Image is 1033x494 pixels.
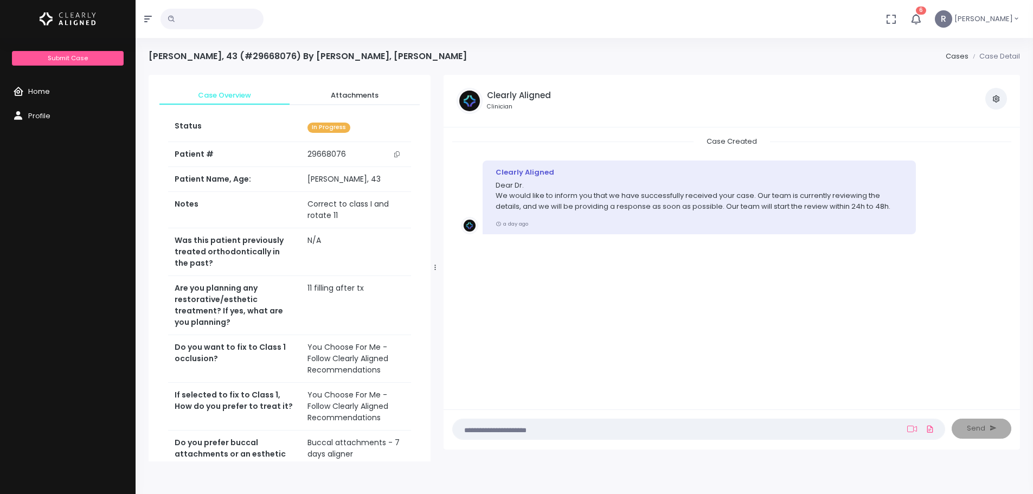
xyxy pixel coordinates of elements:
td: You Choose For Me - Follow Clearly Aligned Recommendations [301,383,411,431]
span: Attachments [298,90,411,101]
h5: Clearly Aligned [487,91,551,100]
td: You Choose For Me - Follow Clearly Aligned Recommendations [301,335,411,383]
td: [PERSON_NAME], 43 [301,167,411,192]
span: Profile [28,111,50,121]
th: Patient # [168,142,301,167]
span: 6 [916,7,926,15]
div: scrollable content [149,75,431,461]
li: Case Detail [968,51,1020,62]
th: Do you prefer buccal attachments or an esthetic lingual attachment protocol? [168,431,301,490]
p: Dear Dr. We would like to inform you that we have successfully received your case. Our team is cu... [496,180,903,212]
a: Add Files [923,419,936,439]
td: N/A [301,228,411,276]
td: 11 filling after tx [301,276,411,335]
span: Case Created [694,133,770,150]
small: Clinician [487,102,551,111]
span: Home [28,86,50,97]
span: Case Overview [168,90,281,101]
td: 29668076 [301,142,411,167]
th: If selected to fix to Class 1, How do you prefer to treat it? [168,383,301,431]
a: Add Loom Video [905,425,919,433]
th: Was this patient previously treated orthodontically in the past? [168,228,301,276]
div: scrollable content [452,136,1011,399]
img: Logo Horizontal [40,8,96,30]
th: Are you planning any restorative/esthetic treatment? If yes, what are you planning? [168,276,301,335]
div: Clearly Aligned [496,167,903,178]
th: Do you want to fix to Class 1 occlusion? [168,335,301,383]
a: Cases [946,51,968,61]
td: Correct to class I and rotate 11 [301,192,411,228]
td: Buccal attachments - 7 days aligner [301,431,411,490]
th: Status [168,114,301,142]
a: Submit Case [12,51,123,66]
span: [PERSON_NAME] [954,14,1013,24]
span: R [935,10,952,28]
h4: [PERSON_NAME], 43 (#29668076) By [PERSON_NAME], [PERSON_NAME] [149,51,467,61]
span: Submit Case [48,54,88,62]
span: In Progress [307,123,350,133]
th: Notes [168,192,301,228]
small: a day ago [496,220,528,227]
th: Patient Name, Age: [168,167,301,192]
